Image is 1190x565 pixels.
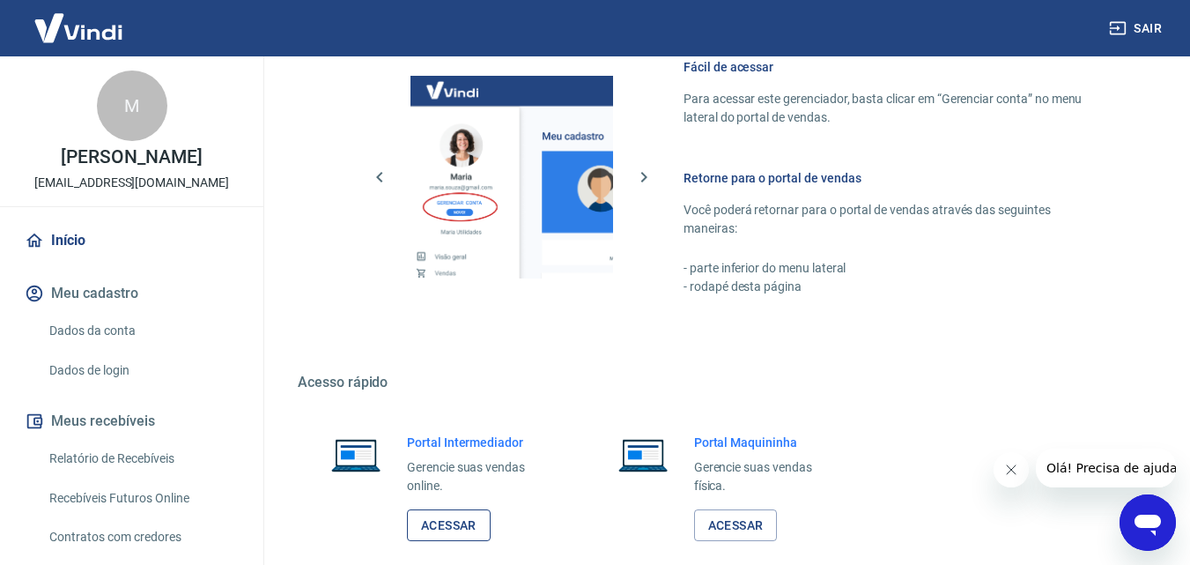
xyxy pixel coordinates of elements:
a: Dados da conta [42,313,242,349]
p: Gerencie suas vendas física. [694,458,840,495]
p: [PERSON_NAME] [61,148,202,167]
h6: Retorne para o portal de vendas [684,169,1105,187]
button: Meu cadastro [21,274,242,313]
div: M [97,71,167,141]
p: Para acessar este gerenciador, basta clicar em “Gerenciar conta” no menu lateral do portal de ven... [684,90,1105,127]
a: Relatório de Recebíveis [42,441,242,477]
a: Recebíveis Futuros Online [42,480,242,517]
span: Olá! Precisa de ajuda? [11,12,148,26]
p: Você poderá retornar para o portal de vendas através das seguintes maneiras: [684,201,1105,238]
h5: Acesso rápido [298,374,1148,391]
a: Acessar [407,509,491,542]
iframe: Botão para abrir a janela de mensagens [1120,494,1176,551]
iframe: Mensagem da empresa [1036,449,1176,487]
a: Dados de login [42,353,242,389]
iframe: Fechar mensagem [994,452,1029,487]
img: Imagem de um notebook aberto [606,434,680,476]
p: [EMAIL_ADDRESS][DOMAIN_NAME] [34,174,229,192]
h6: Portal Intermediador [407,434,553,451]
button: Sair [1105,12,1169,45]
img: Imagem de um notebook aberto [319,434,393,476]
h6: Fácil de acessar [684,58,1105,76]
img: Imagem da dashboard mostrando o botão de gerenciar conta na sidebar no lado esquerdo [410,76,613,279]
h6: Portal Maquininha [694,434,840,451]
p: - rodapé desta página [684,278,1105,296]
p: - parte inferior do menu lateral [684,259,1105,278]
a: Início [21,221,242,260]
img: Vindi [21,1,136,55]
a: Acessar [694,509,778,542]
p: Gerencie suas vendas online. [407,458,553,495]
button: Meus recebíveis [21,402,242,441]
a: Contratos com credores [42,519,242,555]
